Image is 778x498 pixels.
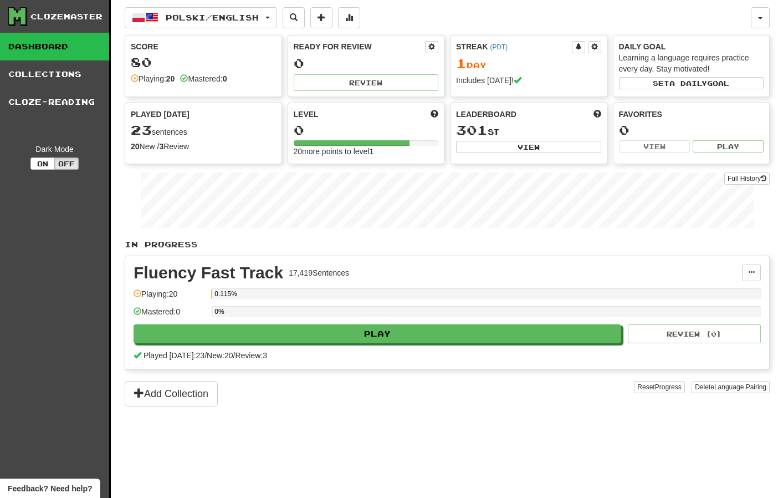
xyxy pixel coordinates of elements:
button: Play [693,140,764,153]
span: / [233,351,236,360]
div: 0 [619,123,764,137]
button: View [619,140,690,153]
div: Includes [DATE]! [456,75,601,86]
button: Polski/English [125,7,277,28]
button: On [30,157,55,170]
div: Playing: [131,73,175,84]
div: Playing: 20 [134,288,206,307]
div: Favorites [619,109,764,120]
div: Mastered: 0 [134,306,206,324]
div: Clozemaster [30,11,103,22]
button: Add sentence to collection [310,7,332,28]
button: Review [294,74,439,91]
button: Seta dailygoal [619,77,764,89]
div: 0 [294,57,439,70]
button: Search sentences [283,7,305,28]
span: Score more points to level up [431,109,438,120]
button: View [456,141,601,153]
div: Ready for Review [294,41,426,52]
strong: 20 [166,74,175,83]
div: Streak [456,41,572,52]
button: Review (0) [628,324,761,343]
div: Fluency Fast Track [134,265,283,281]
div: 80 [131,55,276,69]
strong: 3 [159,142,163,151]
div: sentences [131,123,276,138]
strong: 20 [131,142,140,151]
p: In Progress [125,239,770,250]
span: Polski / English [166,13,259,22]
div: 0 [294,123,439,137]
div: Daily Goal [619,41,764,52]
button: Play [134,324,621,343]
span: Language Pairing [714,383,766,391]
span: 301 [456,122,488,138]
div: Dark Mode [8,144,101,155]
span: 1 [456,55,467,71]
button: Off [54,157,79,170]
span: Played [DATE] [131,109,190,120]
span: Leaderboard [456,109,516,120]
div: Learning a language requires practice every day. Stay motivated! [619,52,764,74]
span: Progress [655,383,682,391]
button: DeleteLanguage Pairing [692,381,770,393]
button: ResetProgress [634,381,684,393]
span: This week in points, UTC [593,109,601,120]
div: st [456,123,601,138]
button: More stats [338,7,360,28]
div: 17,419 Sentences [289,267,349,278]
span: New: 20 [207,351,233,360]
strong: 0 [223,74,227,83]
a: Full History [724,172,770,185]
div: Mastered: [180,73,227,84]
div: 20 more points to level 1 [294,146,439,157]
a: (PDT) [490,43,508,51]
span: Played [DATE]: 23 [144,351,204,360]
span: Open feedback widget [8,483,92,494]
span: 23 [131,122,152,138]
span: / [204,351,207,360]
span: Review: 3 [235,351,267,360]
button: Add Collection [125,381,218,406]
span: a daily [669,79,707,87]
div: Score [131,41,276,52]
div: Day [456,57,601,71]
div: New / Review [131,141,276,152]
span: Level [294,109,319,120]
